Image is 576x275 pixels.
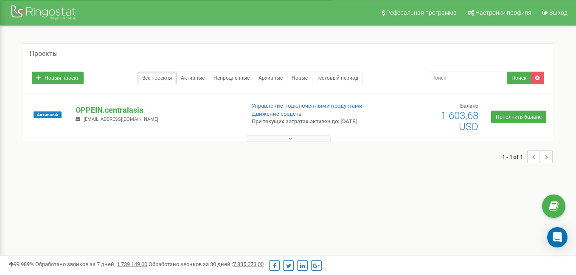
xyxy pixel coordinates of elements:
div: Open Intercom Messenger [547,227,568,247]
span: Выход [549,9,568,16]
a: Движение средств [252,111,301,117]
span: 1 603,68 USD [441,110,478,133]
a: Все проекты [138,72,177,84]
u: 7 835 073,00 [233,261,264,267]
h5: Проекты [30,50,58,58]
p: При текущих затратах активен до: [DATE] [252,118,370,126]
a: Архивные [254,72,287,84]
a: Управление подключенными продуктами [252,103,362,109]
a: Пополнить баланс [491,111,546,123]
a: Новый проект [32,72,84,84]
a: Непродленные [209,72,254,84]
a: Новые [287,72,312,84]
span: Реферальная программа [386,9,457,16]
span: [EMAIL_ADDRESS][DOMAIN_NAME] [84,117,158,122]
u: 1 739 149,00 [117,261,147,267]
input: Поиск [426,72,507,84]
button: Поиск [507,72,531,84]
span: Обработано звонков за 30 дней : [149,261,264,267]
nav: ... [502,142,553,172]
p: OPPEIN.centralasia [76,105,238,116]
a: Активные [176,72,209,84]
span: 1 - 1 of 1 [502,150,527,163]
span: Настройки профиля [475,9,531,16]
span: Баланс [460,103,478,109]
span: 99,989% [8,261,34,267]
span: Обработано звонков за 7 дней : [35,261,147,267]
a: Тестовый период [312,72,363,84]
span: Активный [34,111,62,118]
